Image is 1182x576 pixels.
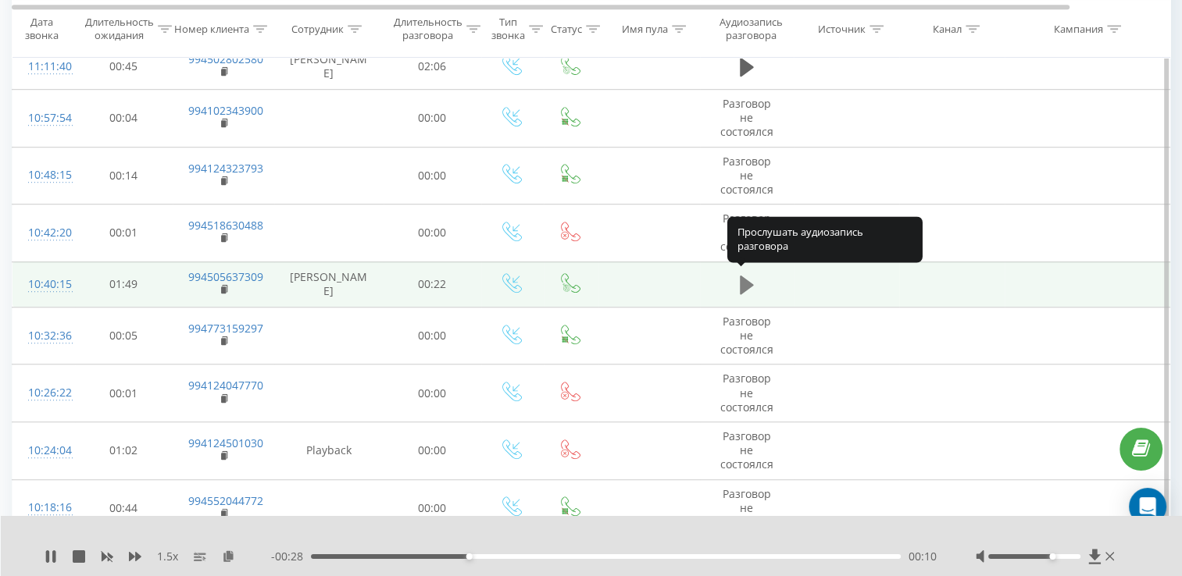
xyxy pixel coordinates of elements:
div: 10:40:15 [28,269,59,300]
div: Имя пула [622,23,668,36]
td: 00:00 [384,364,481,422]
td: 02:06 [384,44,481,89]
a: 994773159297 [188,321,263,336]
span: Разговор не состоялся [720,211,773,254]
td: 00:45 [75,44,173,89]
a: 994552044772 [188,493,263,508]
span: Разговор не состоялся [720,96,773,139]
div: Канал [933,23,962,36]
span: Разговор не состоялся [720,486,773,529]
div: Сотрудник [291,23,344,36]
span: 1.5 x [157,549,178,564]
td: 00:05 [75,307,173,364]
div: Источник [818,23,866,36]
td: 00:00 [384,89,481,147]
td: 00:14 [75,147,173,204]
td: 00:00 [384,479,481,537]
div: Тип звонка [491,16,525,43]
div: Дата звонка [12,16,70,43]
span: Разговор не состоялся [720,428,773,471]
a: 994518630488 [188,218,263,233]
span: - 00:28 [271,549,311,564]
div: Длительность ожидания [85,16,154,43]
td: 00:44 [75,479,173,537]
td: 00:00 [384,421,481,479]
span: Разговор не состоялся [720,314,773,357]
td: 00:01 [75,364,173,422]
div: Кампания [1054,23,1103,36]
div: Номер клиента [174,23,249,36]
div: Аудиозапись разговора [713,16,789,43]
div: Open Intercom Messenger [1129,488,1166,525]
span: 00:10 [909,549,937,564]
span: Разговор не состоялся [720,154,773,197]
div: 10:26:22 [28,378,59,408]
a: 994124323793 [188,161,263,176]
div: 10:42:20 [28,218,59,248]
a: 994124047770 [188,378,263,393]
td: 00:01 [75,204,173,262]
div: Прослушать аудиозапись разговора [727,216,923,262]
td: 00:00 [384,147,481,204]
div: 10:24:04 [28,436,59,466]
td: [PERSON_NAME] [274,44,384,89]
div: 10:48:15 [28,160,59,190]
div: Accessibility label [466,553,473,560]
td: 00:22 [384,261,481,307]
td: Playback [274,421,384,479]
div: Статус [551,23,582,36]
div: 10:18:16 [28,492,59,523]
a: 994102343900 [188,103,263,118]
td: 00:00 [384,204,481,262]
td: 01:49 [75,261,173,307]
div: 10:32:36 [28,321,59,351]
td: 00:00 [384,307,481,364]
div: 10:57:54 [28,103,59,133]
a: 994124501030 [188,436,263,450]
td: [PERSON_NAME] [274,261,384,307]
div: Accessibility label [1049,553,1055,560]
a: 994505637309 [188,269,263,284]
div: Длительность разговора [394,16,462,43]
td: 01:02 [75,421,173,479]
td: 00:04 [75,89,173,147]
div: 11:11:40 [28,52,59,82]
span: Разговор не состоялся [720,371,773,414]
